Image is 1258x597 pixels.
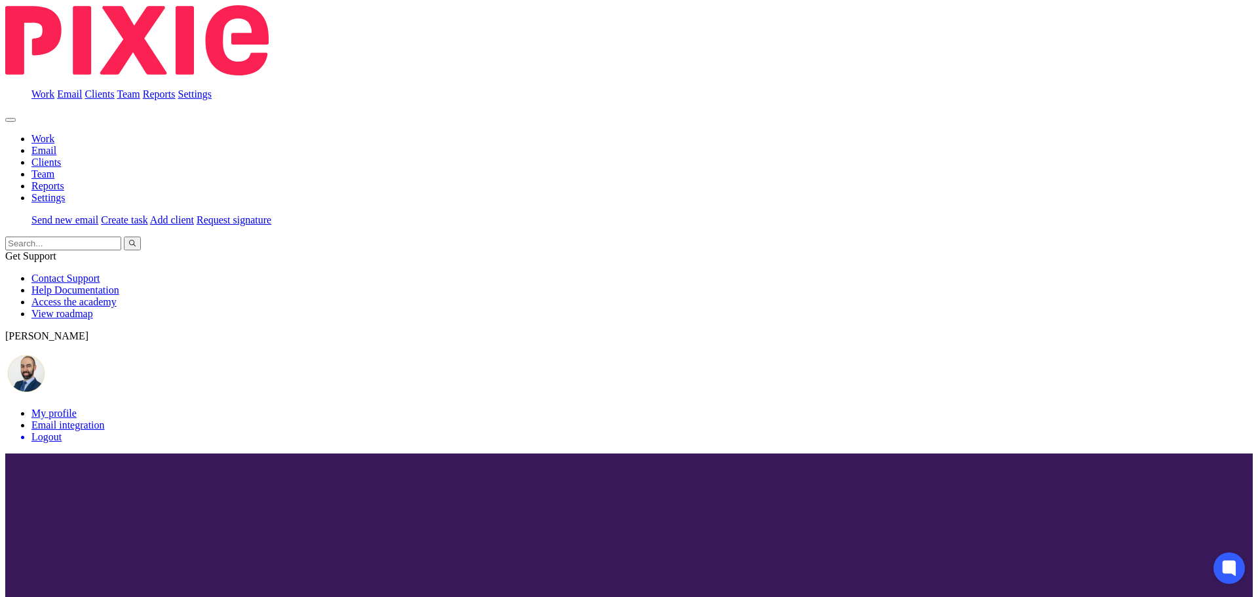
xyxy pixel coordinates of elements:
[5,353,47,395] img: Mark%20LI%20profiler.png
[31,284,119,296] a: Help Documentation
[31,88,54,100] a: Work
[197,214,271,225] a: Request signature
[85,88,114,100] a: Clients
[31,168,54,180] a: Team
[31,419,105,431] a: Email integration
[31,192,66,203] a: Settings
[5,237,121,250] input: Search
[124,237,141,250] button: Search
[143,88,176,100] a: Reports
[31,431,62,442] span: Logout
[5,330,1253,342] p: [PERSON_NAME]
[31,180,64,191] a: Reports
[101,214,148,225] a: Create task
[31,145,56,156] a: Email
[117,88,140,100] a: Team
[31,308,93,319] a: View roadmap
[31,157,61,168] a: Clients
[57,88,82,100] a: Email
[31,214,98,225] a: Send new email
[31,296,117,307] a: Access the academy
[178,88,212,100] a: Settings
[5,250,56,261] span: Get Support
[150,214,194,225] a: Add client
[31,273,100,284] a: Contact Support
[5,5,269,75] img: Pixie
[31,431,1253,443] a: Logout
[31,408,77,419] a: My profile
[31,133,54,144] a: Work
